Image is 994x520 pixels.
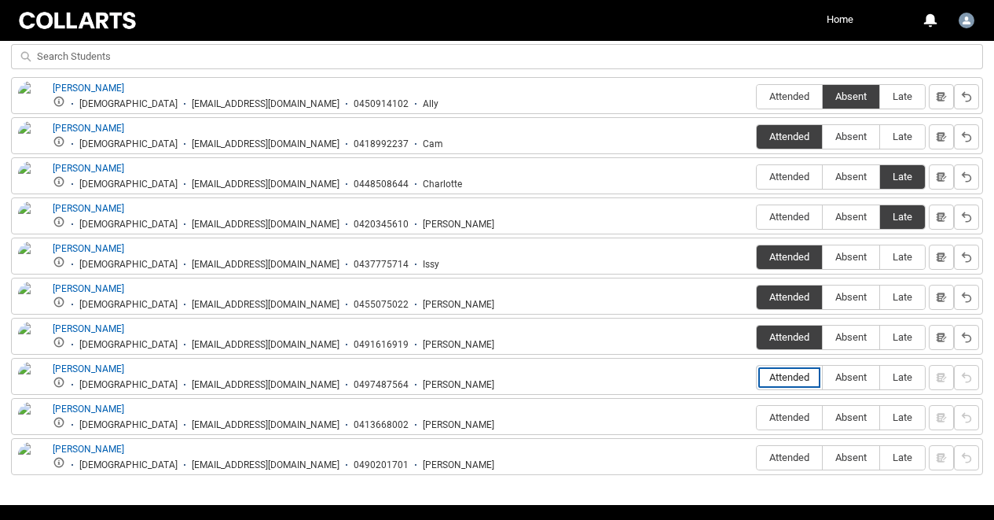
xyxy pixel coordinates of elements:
div: [DEMOGRAPHIC_DATA] [79,98,178,110]
span: Attended [757,90,822,102]
div: 0418992237 [354,138,409,150]
a: [PERSON_NAME] [53,83,124,94]
div: 0413668002 [354,419,409,431]
span: Attended [757,331,822,343]
img: Lucy Ryan [18,322,43,356]
button: Notes [929,124,954,149]
button: Reset [954,365,979,390]
div: 0490201701 [354,459,409,471]
div: [EMAIL_ADDRESS][DOMAIN_NAME] [192,339,339,351]
a: [PERSON_NAME] [53,444,124,455]
div: [EMAIL_ADDRESS][DOMAIN_NAME] [192,219,339,230]
span: Attended [757,291,822,303]
div: [PERSON_NAME] [423,379,494,391]
div: [EMAIL_ADDRESS][DOMAIN_NAME] [192,459,339,471]
img: Noah Walters [18,442,43,477]
img: Charlotte Hawkins [18,161,43,196]
div: [EMAIL_ADDRESS][DOMAIN_NAME] [192,259,339,271]
span: Absent [823,171,879,183]
span: Attended [757,452,822,463]
button: Reset [954,124,979,149]
img: Kai Mountford [18,282,43,316]
span: Late [880,251,925,263]
span: Absent [823,291,879,303]
button: Reset [954,405,979,430]
div: 0450914102 [354,98,409,110]
button: User Profile Faculty.jwilson [955,6,978,31]
div: [EMAIL_ADDRESS][DOMAIN_NAME] [192,179,339,190]
div: [EMAIL_ADDRESS][DOMAIN_NAME] [192,299,339,311]
div: [EMAIL_ADDRESS][DOMAIN_NAME] [192,379,339,391]
button: Notes [929,84,954,109]
img: Molly Little [18,402,43,437]
div: [DEMOGRAPHIC_DATA] [79,179,178,190]
span: Late [880,90,925,102]
span: Attended [757,251,822,263]
div: [DEMOGRAPHIC_DATA] [79,459,178,471]
button: Notes [929,205,954,230]
button: Reset [954,205,979,230]
div: [PERSON_NAME] [423,419,494,431]
span: Late [880,171,925,183]
a: [PERSON_NAME] [53,203,124,214]
div: [DEMOGRAPHIC_DATA] [79,138,178,150]
a: [PERSON_NAME] [53,323,124,334]
a: [PERSON_NAME] [53,363,124,374]
span: Late [880,452,925,463]
img: Alexandra Lang [18,81,43,116]
button: Reset [954,445,979,470]
span: Attended [757,371,822,383]
span: Absent [823,90,879,102]
span: Late [880,131,925,142]
a: [PERSON_NAME] [53,163,124,174]
div: [DEMOGRAPHIC_DATA] [79,299,178,311]
img: Cameron Auton [18,121,43,156]
span: Absent [823,411,879,423]
div: 0420345610 [354,219,409,230]
div: Charlotte [423,179,462,190]
button: Reset [954,164,979,190]
div: [DEMOGRAPHIC_DATA] [79,219,178,230]
a: Home [823,8,857,31]
span: Absent [823,371,879,383]
div: [DEMOGRAPHIC_DATA] [79,419,178,431]
div: [EMAIL_ADDRESS][DOMAIN_NAME] [192,98,339,110]
a: [PERSON_NAME] [53,404,124,415]
button: Reset [954,84,979,109]
div: [EMAIL_ADDRESS][DOMAIN_NAME] [192,138,339,150]
div: [DEMOGRAPHIC_DATA] [79,339,178,351]
a: [PERSON_NAME] [53,123,124,134]
button: Notes [929,164,954,190]
div: [PERSON_NAME] [423,459,494,471]
div: [PERSON_NAME] [423,219,494,230]
img: Emily O'Hara [18,201,43,236]
img: Mason Cole [18,362,43,396]
button: Notes [929,245,954,270]
span: Attended [757,131,822,142]
button: Reset [954,245,979,270]
span: Absent [823,211,879,223]
span: Late [880,411,925,423]
span: Late [880,371,925,383]
div: 0491616919 [354,339,409,351]
span: Late [880,331,925,343]
button: Notes [929,285,954,310]
a: [PERSON_NAME] [53,243,124,254]
div: [EMAIL_ADDRESS][DOMAIN_NAME] [192,419,339,431]
span: Attended [757,211,822,223]
span: Absent [823,251,879,263]
div: 0455075022 [354,299,409,311]
span: Absent [823,131,879,142]
button: Reset [954,325,979,350]
div: [DEMOGRAPHIC_DATA] [79,259,178,271]
button: Notes [929,325,954,350]
div: Issy [423,259,439,271]
span: Late [880,211,925,223]
div: [PERSON_NAME] [423,339,494,351]
img: Isabel McClellan [18,242,43,276]
span: Late [880,291,925,303]
img: Faculty.jwilson [959,13,974,28]
span: Attended [757,171,822,183]
div: [PERSON_NAME] [423,299,494,311]
div: [DEMOGRAPHIC_DATA] [79,379,178,391]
